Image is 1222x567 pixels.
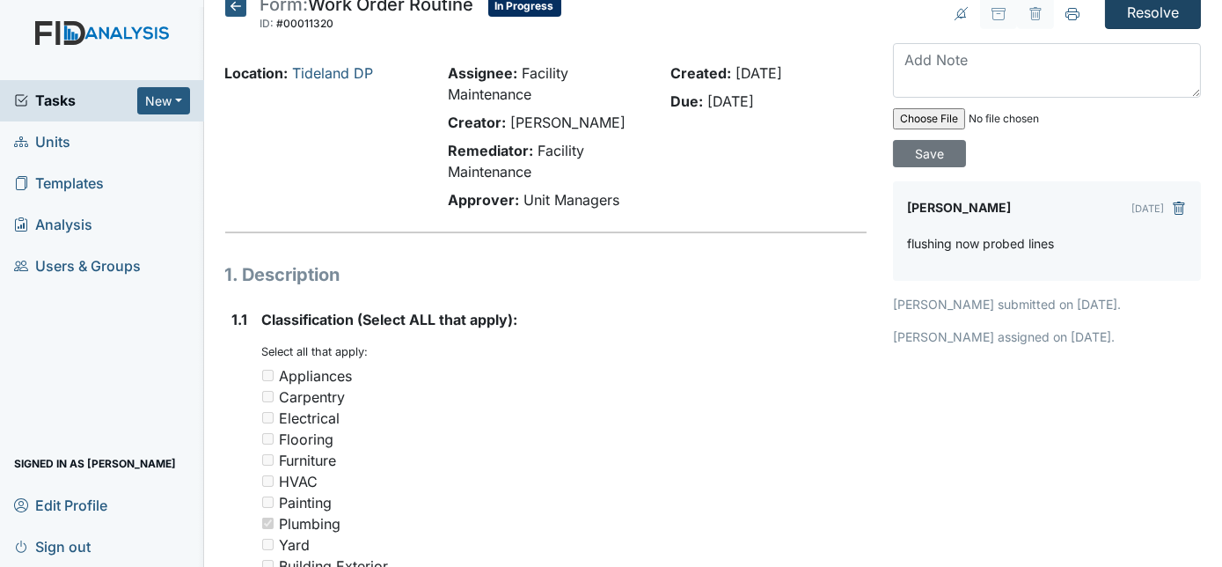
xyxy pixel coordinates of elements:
input: Carpentry [262,391,274,402]
strong: Due: [670,92,703,110]
strong: Assignee: [448,64,517,82]
p: flushing now probed lines [907,234,1054,253]
strong: Creator: [448,114,506,131]
span: ID: [260,17,274,30]
div: Electrical [280,408,340,429]
span: #00011320 [277,17,334,30]
div: Carpentry [280,387,346,408]
span: Templates [14,170,104,197]
span: Units [14,129,70,156]
h1: 1. Description [225,261,867,288]
strong: Created: [670,64,731,82]
small: [DATE] [1131,202,1164,215]
div: Furniture [280,450,337,471]
p: [PERSON_NAME] submitted on [DATE]. [893,295,1201,313]
div: Appliances [280,365,353,387]
input: Painting [262,497,274,508]
strong: Approver: [448,191,519,209]
input: Plumbing [262,518,274,529]
div: Plumbing [280,513,341,534]
span: [PERSON_NAME] [510,114,626,131]
span: Users & Groups [14,253,141,280]
span: Edit Profile [14,491,107,519]
input: Yard [262,539,274,550]
input: Furniture [262,454,274,466]
input: Appliances [262,370,274,381]
input: HVAC [262,475,274,487]
span: Sign out [14,533,91,560]
strong: Location: [225,64,289,82]
input: Flooring [262,433,274,445]
div: Yard [280,534,311,556]
span: Analysis [14,211,92,239]
label: [PERSON_NAME] [907,195,1011,220]
span: Unit Managers [523,191,619,209]
a: Tideland DP [293,64,374,82]
div: Painting [280,492,333,513]
button: New [137,87,190,114]
strong: Remediator: [448,142,533,159]
div: Flooring [280,429,334,450]
div: HVAC [280,471,318,492]
span: [DATE] [735,64,782,82]
a: Tasks [14,90,137,111]
input: Save [893,140,966,167]
span: Classification (Select ALL that apply): [262,311,518,328]
span: [DATE] [707,92,754,110]
label: 1.1 [232,309,248,330]
input: Electrical [262,412,274,423]
span: Signed in as [PERSON_NAME] [14,450,176,477]
p: [PERSON_NAME] assigned on [DATE]. [893,328,1201,346]
small: Select all that apply: [262,345,369,358]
